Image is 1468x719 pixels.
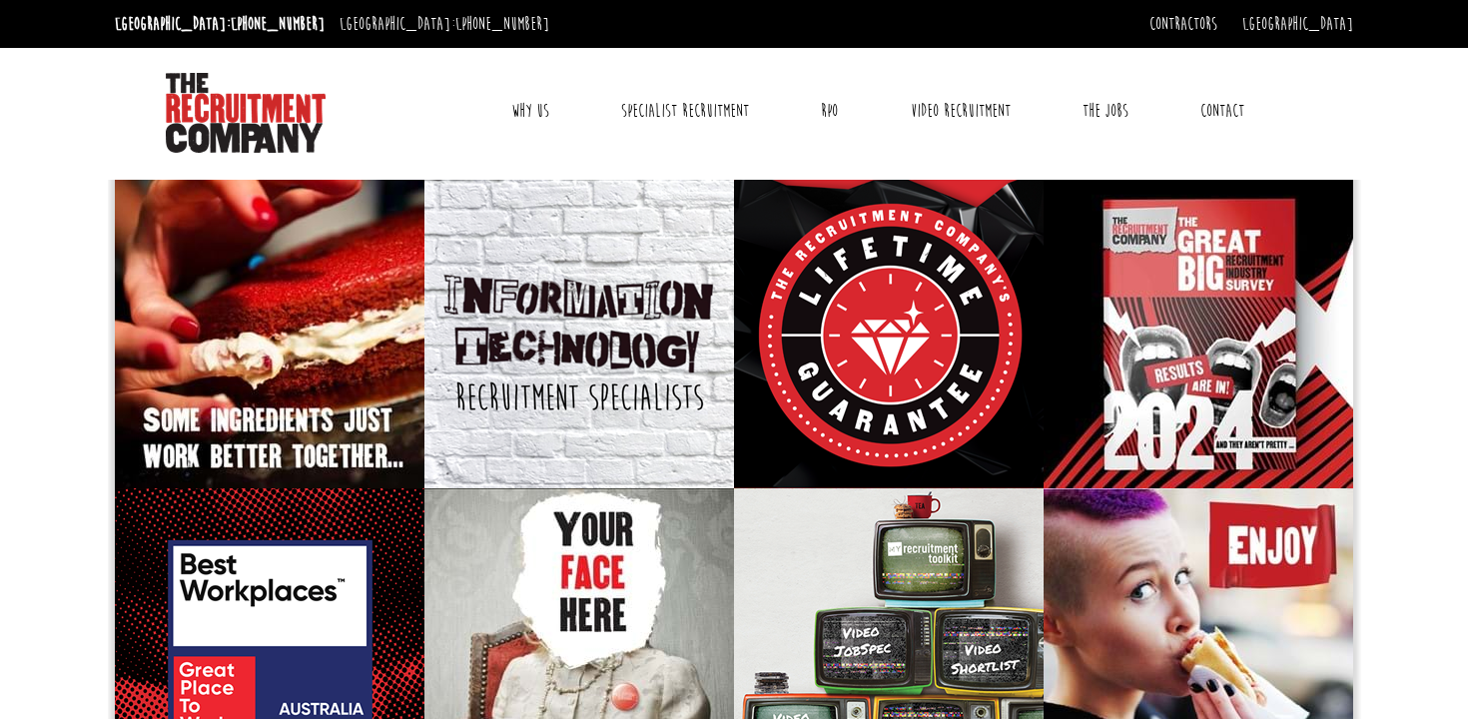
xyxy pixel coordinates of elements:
a: [GEOGRAPHIC_DATA] [1242,13,1353,35]
a: The Jobs [1068,86,1143,136]
a: Specialist Recruitment [606,86,764,136]
a: Contractors [1149,13,1217,35]
a: Video Recruitment [896,86,1026,136]
a: Why Us [496,86,564,136]
a: RPO [806,86,853,136]
li: [GEOGRAPHIC_DATA]: [335,8,554,40]
a: [PHONE_NUMBER] [455,13,549,35]
li: [GEOGRAPHIC_DATA]: [110,8,330,40]
img: The Recruitment Company [166,73,326,153]
a: [PHONE_NUMBER] [231,13,325,35]
a: Contact [1185,86,1259,136]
